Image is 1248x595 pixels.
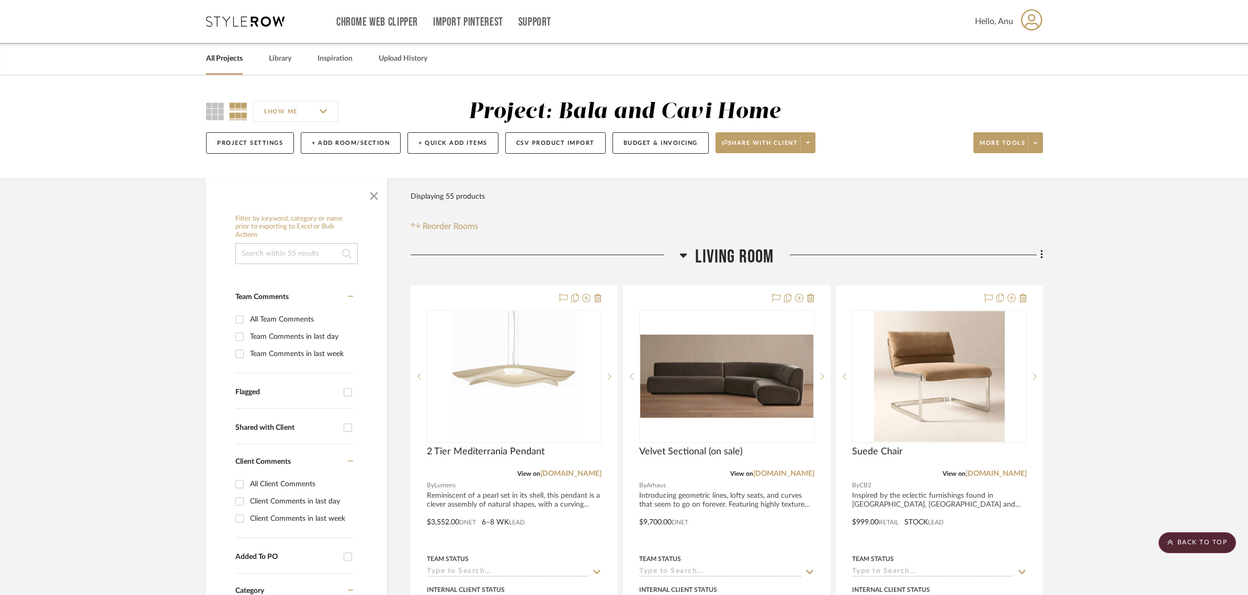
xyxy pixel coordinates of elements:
div: Added To PO [235,553,338,562]
span: CB2 [859,480,871,490]
span: More tools [980,139,1025,155]
span: Team Comments [235,293,289,301]
button: + Quick Add Items [407,132,498,154]
a: All Projects [206,52,243,66]
button: Share with client [716,132,816,153]
button: Budget & Invoicing [612,132,709,154]
div: Team Status [427,554,469,564]
h6: Filter by keyword, category or name prior to exporting to Excel or Bulk Actions [235,215,358,239]
div: Shared with Client [235,424,338,432]
div: Team Status [639,554,681,564]
input: Type to Search… [427,567,589,577]
div: 0 [427,311,601,442]
div: All Team Comments [250,311,350,328]
div: Team Status [852,554,894,564]
span: Suede Chair [852,446,903,457]
span: Living Room [695,246,774,268]
div: Project: Bala and Cavi Home [469,101,780,123]
div: Client Comments in last day [250,493,350,510]
div: Client Comments in last week [250,510,350,527]
span: Arhaus [646,480,666,490]
div: Internal Client Status [852,585,930,594]
div: Displaying 55 products [411,186,485,207]
a: [DOMAIN_NAME] [966,470,1027,477]
a: Library [269,52,291,66]
a: Chrome Web Clipper [336,18,418,27]
scroll-to-top-button: BACK TO TOP [1159,532,1236,553]
span: By [427,480,434,490]
button: + Add Room/Section [301,132,401,154]
a: [DOMAIN_NAME] [540,470,602,477]
img: Suede Chair [874,311,1005,442]
div: Internal Client Status [427,585,505,594]
button: More tools [973,132,1043,153]
span: By [639,480,646,490]
span: View on [730,471,753,477]
button: Close [364,184,384,204]
button: Project Settings [206,132,294,154]
a: Import Pinterest [433,18,503,27]
span: Velvet Sectional (on sale) [639,446,743,457]
input: Type to Search… [852,567,1014,577]
input: Search within 55 results [235,243,358,264]
div: Internal Client Status [639,585,717,594]
a: Upload History [379,52,427,66]
span: View on [517,471,540,477]
div: Team Comments in last week [250,346,350,362]
a: [DOMAIN_NAME] [753,470,814,477]
span: 2 Tier Mediterrania Pendant [427,446,544,457]
span: Lumens [434,480,456,490]
span: Reorder Rooms [423,220,478,233]
a: Inspiration [317,52,353,66]
span: Hello, Anu [975,15,1013,28]
button: Reorder Rooms [411,220,478,233]
div: All Client Comments [250,476,350,493]
input: Type to Search… [639,567,801,577]
span: Share with client [722,139,798,155]
span: Client Comments [235,458,291,465]
img: 2 Tier Mediterrania Pendant [449,311,580,442]
span: By [852,480,859,490]
a: Support [518,18,551,27]
img: Velvet Sectional (on sale) [640,335,813,418]
span: View on [943,471,966,477]
div: Team Comments in last day [250,328,350,345]
div: Flagged [235,388,338,397]
button: CSV Product Import [505,132,606,154]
